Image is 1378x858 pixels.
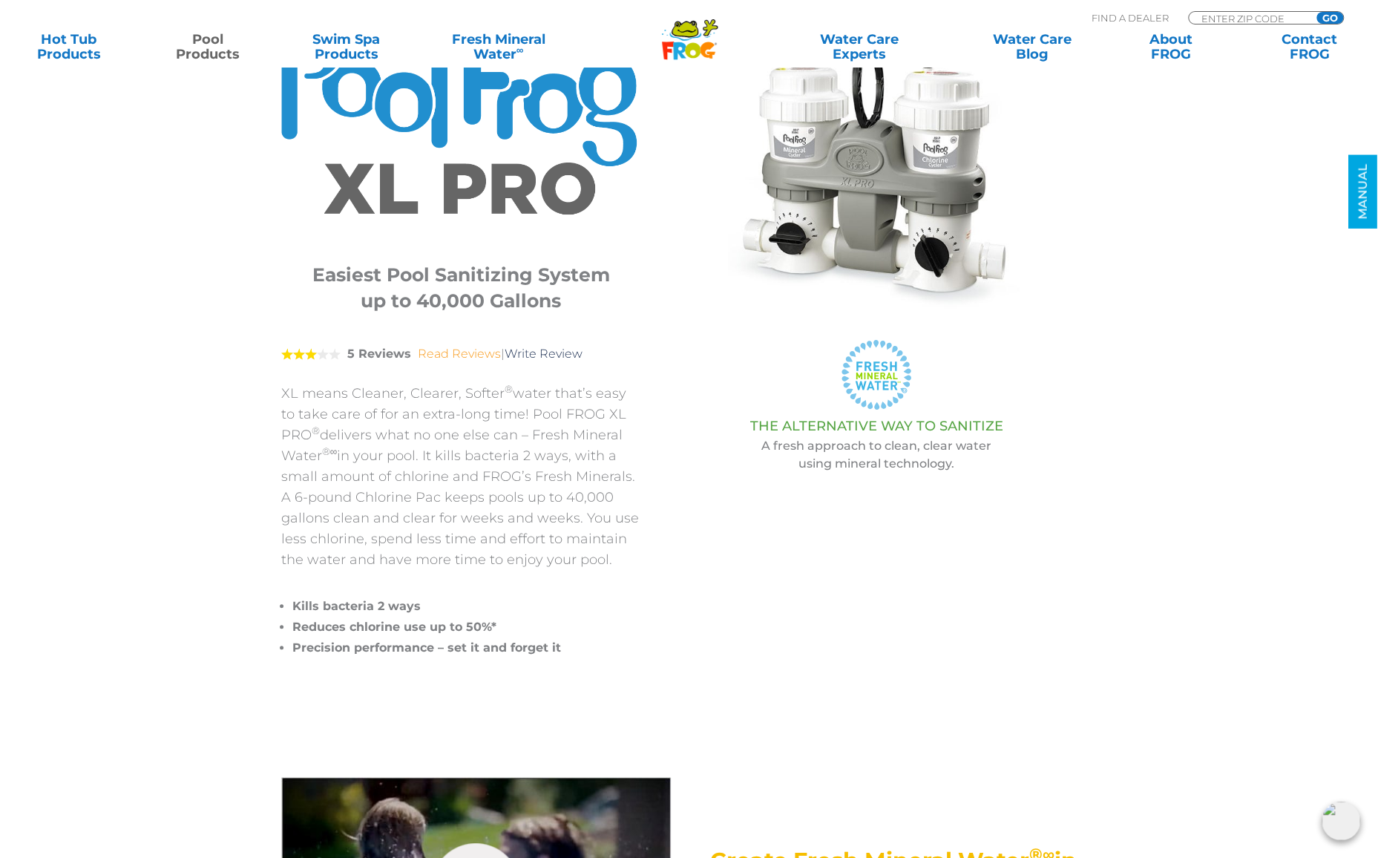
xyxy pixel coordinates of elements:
input: Zip Code Form [1200,12,1300,24]
img: Product Logo [281,19,641,236]
sup: ® [505,383,513,395]
p: Find A Dealer [1092,11,1169,24]
a: MANUAL [1348,155,1377,229]
a: ContactFROG [1256,32,1363,62]
div: | [281,325,641,383]
p: XL means Cleaner, Clearer, Softer water that’s easy to take care of for an extra-long time! Pool ... [281,383,641,570]
a: Write Review [505,347,583,361]
a: Read Reviews [418,347,501,361]
a: Water CareExperts [772,32,947,62]
li: Kills bacteria 2 ways [292,596,641,617]
img: Pool FROG® XL PRO® Cycler in white background [728,19,1025,316]
h3: THE ALTERNATIVE WAY TO SANITIZE [678,419,1075,433]
li: Reduces chlorine use up to 50%* [292,617,641,638]
sup: ∞ [516,44,524,56]
sup: ®∞ [322,445,338,457]
input: GO [1316,12,1343,24]
a: AboutFROG [1117,32,1224,62]
strong: 5 Reviews [347,347,411,361]
img: openIcon [1322,802,1360,840]
a: Swim SpaProducts [292,32,400,62]
a: Water CareBlog [978,32,1086,62]
a: PoolProducts [154,32,261,62]
a: Hot TubProducts [15,32,122,62]
h3: Easiest Pool Sanitizing System up to 40,000 Gallons [300,262,623,314]
li: Precision performance – set it and forget it [292,638,641,658]
span: 3 [281,348,317,360]
p: A fresh approach to clean, clear water using mineral technology. [678,437,1075,473]
a: Fresh MineralWater∞ [431,32,566,62]
sup: ® [312,425,320,436]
